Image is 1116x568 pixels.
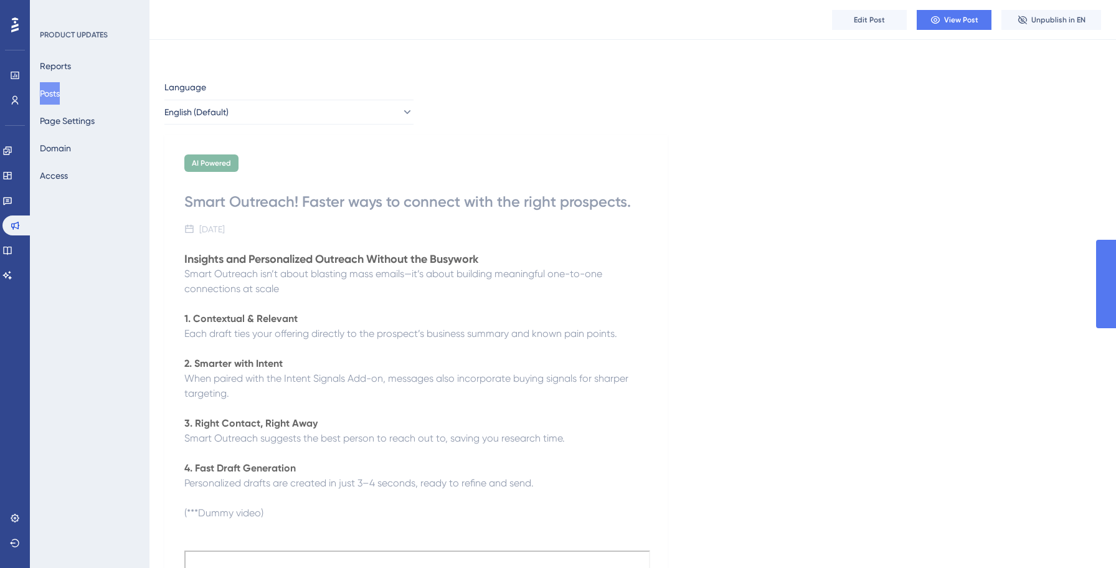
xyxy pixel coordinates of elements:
div: [DATE] [199,222,225,237]
span: Language [164,80,206,95]
button: Domain [40,137,71,159]
button: Edit Post [832,10,907,30]
span: When paired with the Intent Signals Add-on, messages also incorporate buying signals for sharper ... [184,372,631,399]
div: Smart Outreach! Faster ways to connect with the right prospects. [184,192,648,212]
button: Reports [40,55,71,77]
span: English (Default) [164,105,229,120]
span: Edit Post [854,15,885,25]
button: View Post [917,10,991,30]
strong: 2. Smarter with Intent [184,357,283,369]
span: Unpublish in EN [1031,15,1085,25]
div: AI Powered [184,154,239,172]
strong: Insights and Personalized Outreach Without the Busywork [184,252,478,266]
button: Page Settings [40,110,95,132]
strong: 3. Right Contact, Right Away [184,417,318,429]
span: Smart Outreach isn’t about blasting mass emails—it’s about building meaningful one-to-one connect... [184,268,605,295]
strong: 4. Fast Draft Generation [184,462,296,474]
iframe: UserGuiding AI Assistant Launcher [1064,519,1101,556]
button: Unpublish in EN [1001,10,1101,30]
span: Personalized drafts are created in just 3–4 seconds, ready to refine and send. [184,477,534,489]
div: PRODUCT UPDATES [40,30,108,40]
button: Posts [40,82,60,105]
button: Access [40,164,68,187]
span: Each draft ties your offering directly to the prospect’s business summary and known pain points. [184,328,617,339]
span: (***Dummy video) [184,507,263,519]
span: View Post [944,15,978,25]
button: English (Default) [164,100,414,125]
span: Smart Outreach suggests the best person to reach out to, saving you research time. [184,432,565,444]
strong: 1. Contextual & Relevant [184,313,298,324]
